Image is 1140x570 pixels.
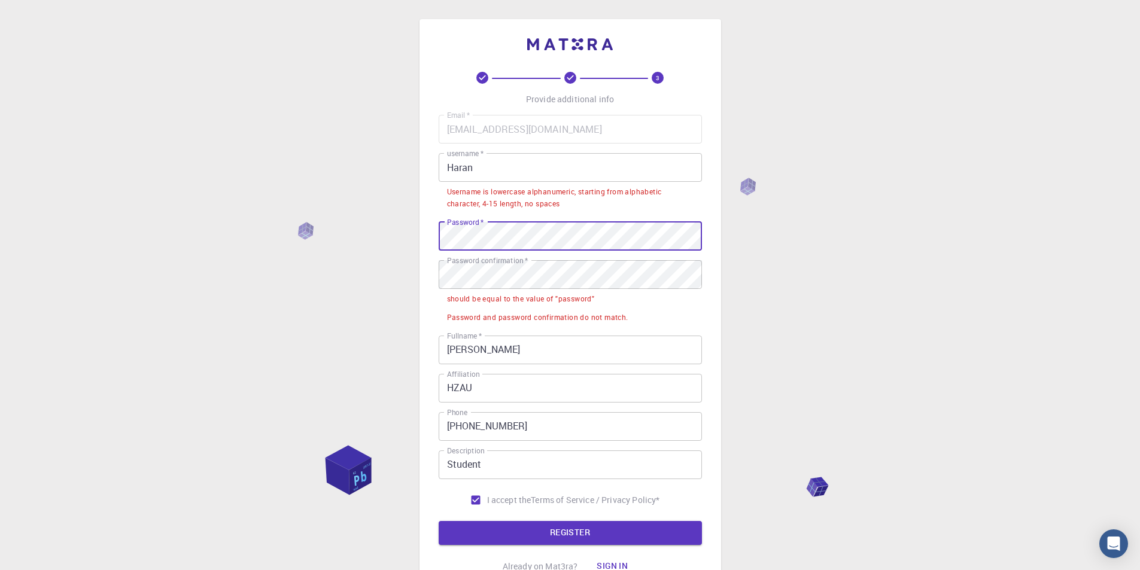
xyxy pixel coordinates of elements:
[447,186,694,210] div: Username is lowercase alphanumeric, starting from alphabetic character, 4-15 length, no spaces
[656,74,659,82] text: 3
[447,446,485,456] label: Description
[531,494,659,506] a: Terms of Service / Privacy Policy*
[439,521,702,545] button: REGISTER
[447,331,482,341] label: Fullname
[447,217,484,227] label: Password
[447,369,479,379] label: Affiliation
[447,407,467,417] label: Phone
[447,110,470,120] label: Email
[487,494,531,506] span: I accept the
[447,255,528,266] label: Password confirmation
[447,312,628,324] div: Password and password confirmation do not match.
[526,93,614,105] p: Provide additional info
[447,293,595,305] div: should be equal to the value of "password"
[447,148,484,158] label: username
[1099,529,1128,558] div: Open Intercom Messenger
[531,494,659,506] p: Terms of Service / Privacy Policy *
